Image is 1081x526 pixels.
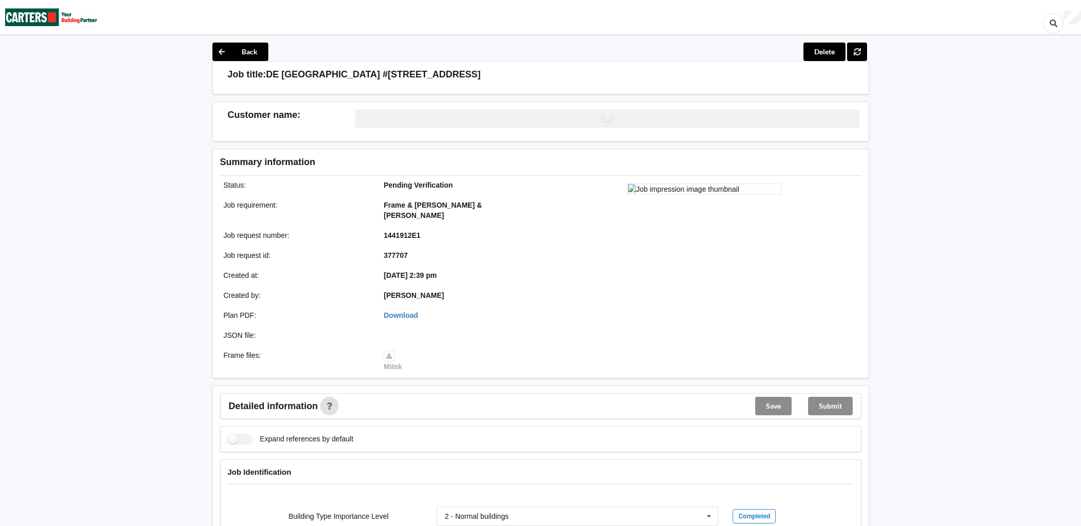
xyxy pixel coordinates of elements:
h3: Customer name : [228,109,356,121]
label: Building Type Importance Level [288,512,388,520]
h3: Job title: [228,69,266,80]
div: JSON file : [217,330,377,340]
h3: DE [GEOGRAPHIC_DATA] #[STREET_ADDRESS] [266,69,481,80]
a: Download [384,311,418,319]
img: Carters [5,1,97,34]
b: [PERSON_NAME] [384,291,444,299]
label: Expand references by default [228,434,353,444]
b: [DATE] 2:39 pm [384,271,437,279]
b: Frame & [PERSON_NAME] & [PERSON_NAME] [384,201,482,219]
a: Mitek [384,351,402,371]
div: Created by : [217,290,377,300]
div: User Profile [1064,11,1081,25]
button: Back [212,43,268,61]
h3: Summary information [220,156,698,168]
div: Completed [733,509,776,523]
div: Job request number : [217,230,377,240]
div: Plan PDF : [217,310,377,320]
b: 377707 [384,251,408,259]
div: Frame files : [217,350,377,372]
b: Pending Verification [384,181,453,189]
b: 1441912E1 [384,231,421,239]
span: Detailed information [229,401,318,411]
div: Created at : [217,270,377,280]
div: Job requirement : [217,200,377,220]
div: 2 - Normal buildings [445,513,509,520]
img: Job impression image thumbnail [627,184,781,195]
button: Delete [803,43,846,61]
h4: Job Identification [228,467,854,477]
div: Status : [217,180,377,190]
div: Job request id : [217,250,377,260]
